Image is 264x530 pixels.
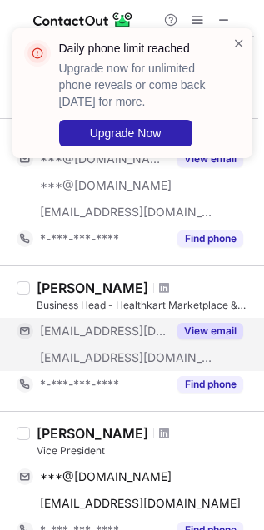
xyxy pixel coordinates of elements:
div: [PERSON_NAME] [37,425,148,442]
span: [EMAIL_ADDRESS][DOMAIN_NAME] [40,324,167,339]
button: Upgrade Now [59,120,192,146]
button: Reveal Button [177,230,243,247]
span: [EMAIL_ADDRESS][DOMAIN_NAME] [40,205,213,220]
span: ***@[DOMAIN_NAME] [40,469,172,484]
div: Vice President [37,443,254,458]
span: [EMAIL_ADDRESS][DOMAIN_NAME] [40,350,213,365]
button: Reveal Button [177,323,243,339]
header: Daily phone limit reached [59,40,212,57]
img: ContactOut v5.3.10 [33,10,133,30]
p: Upgrade now for unlimited phone reveals or come back [DATE] for more. [59,60,212,110]
button: Reveal Button [177,376,243,393]
img: error [24,40,51,67]
span: Upgrade Now [90,126,162,140]
div: [PERSON_NAME] [37,280,148,296]
div: Business Head - Healthkart Marketplace & D2C Business [37,298,254,313]
span: [EMAIL_ADDRESS][DOMAIN_NAME] [40,496,241,511]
